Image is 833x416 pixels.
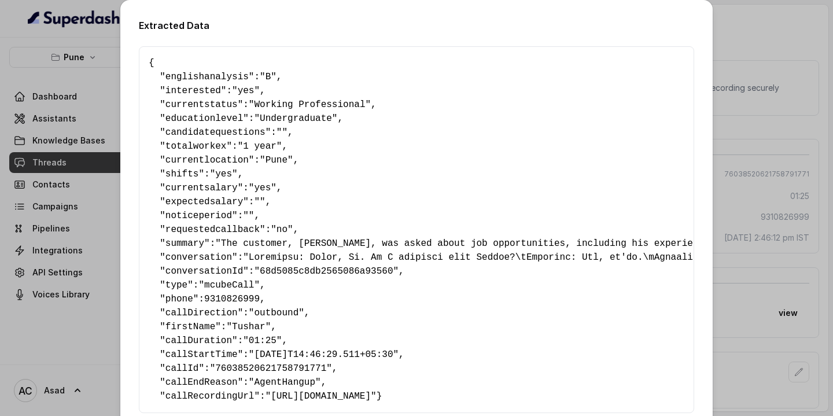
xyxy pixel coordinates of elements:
span: summary [165,238,204,249]
span: "mcubeCall" [198,280,260,290]
span: "01:25" [243,336,282,346]
span: interested [165,86,221,96]
span: "" [254,197,265,207]
span: currentlocation [165,155,249,165]
span: requestedcallback [165,224,260,235]
span: englishanalysis [165,72,249,82]
span: firstName [165,322,215,332]
span: "68d5085c8db2565086a93560" [254,266,399,277]
span: callId [165,363,199,374]
span: "yes" [232,86,260,96]
span: shifts [165,169,199,179]
pre: { " ": , " ": , " ": , " ": , " ": , " ": , " ": , " ": , " ": , " ": , " ": , " ": , " ": , " ":... [149,56,684,403]
span: "1 year" [238,141,282,152]
span: "Working Professional" [249,100,371,110]
span: "[URL][DOMAIN_NAME]" [266,391,377,402]
span: candidatequestions [165,127,266,138]
span: type [165,280,187,290]
span: currentsalary [165,183,238,193]
span: "yes" [210,169,238,179]
span: noticeperiod [165,211,232,221]
span: "Tushar" [226,322,271,332]
span: 9310826999 [204,294,260,304]
span: "Pune" [260,155,293,165]
span: totalworkex [165,141,227,152]
span: conversation [165,252,232,263]
span: "76038520621758791771" [210,363,332,374]
span: "yes" [249,183,277,193]
span: "no" [271,224,293,235]
span: callDirection [165,308,238,318]
span: "AgentHangup" [249,377,321,388]
span: callStartTime [165,349,238,360]
span: currentstatus [165,100,238,110]
span: conversationId [165,266,243,277]
h2: Extracted Data [139,19,694,32]
span: educationlevel [165,113,243,124]
span: phone [165,294,193,304]
span: "outbound" [249,308,304,318]
span: "B" [260,72,277,82]
span: callEndReason [165,377,238,388]
span: callDuration [165,336,232,346]
span: "[DATE]T14:46:29.511+05:30" [249,349,399,360]
span: callRecordingUrl [165,391,255,402]
span: "" [277,127,288,138]
span: expectedsalary [165,197,243,207]
span: "" [243,211,254,221]
span: "Undergraduate" [254,113,337,124]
